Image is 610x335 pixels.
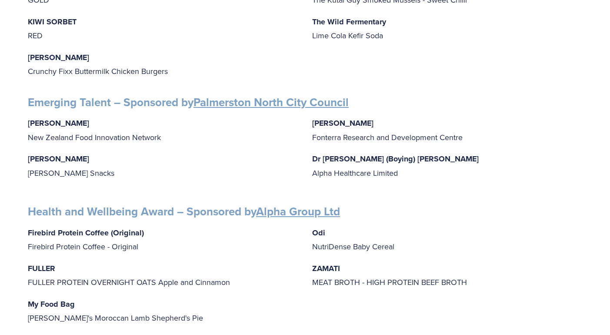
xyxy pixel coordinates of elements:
p: New Zealand Food Innovation Network [28,116,298,144]
strong: Emerging Talent – Sponsored by [28,94,349,111]
strong: ZAMATI [312,263,340,274]
strong: The Wild Fermentary [312,16,386,27]
strong: Dr [PERSON_NAME] (Boying) [PERSON_NAME] [312,153,479,164]
strong: [PERSON_NAME] [28,117,89,129]
a: Palmerston North City Council [193,94,349,111]
p: FULLER PROTEIN OVERNIGHT OATS Apple and Cinnamon [28,261,298,289]
p: RED [28,15,298,43]
a: Alpha Group Ltd [256,203,340,220]
p: [PERSON_NAME]'s Moroccan Lamb Shepherd's Pie [28,297,298,325]
strong: Firebird Protein Coffee (Original) [28,227,144,238]
strong: [PERSON_NAME] [312,117,373,129]
strong: Health and Wellbeing Award – Sponsored by [28,203,340,220]
strong: [PERSON_NAME] [28,52,89,63]
strong: FULLER [28,263,55,274]
p: Crunchy Fixx Buttermilk Chicken Burgers [28,50,298,78]
strong: KIWI SORBET [28,16,77,27]
strong: Odi [312,227,325,238]
p: Lime Cola Kefir Soda [312,15,583,43]
strong: [PERSON_NAME] [28,153,89,164]
p: Firebird Protein Coffee - Original [28,226,298,254]
p: [PERSON_NAME] Snacks [28,152,298,180]
p: NutriDense Baby Cereal [312,226,583,254]
p: MEAT BROTH - HIGH PROTEIN BEEF BROTH [312,261,583,289]
p: Alpha Healthcare Limited [312,152,583,180]
strong: My Food Bag [28,298,75,310]
p: Fonterra Research and Development Centre [312,116,583,144]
